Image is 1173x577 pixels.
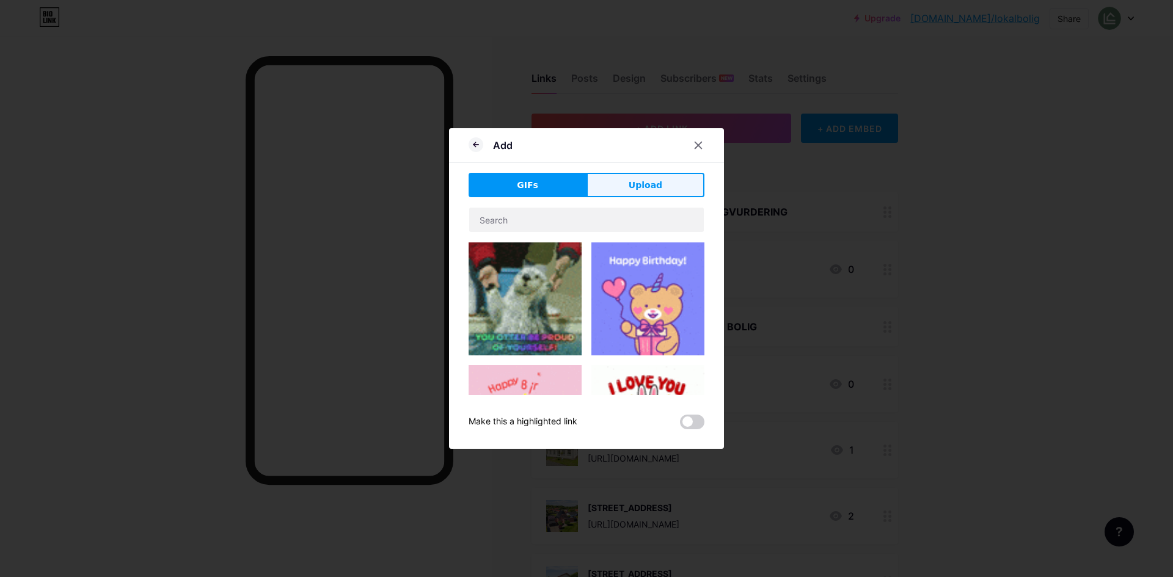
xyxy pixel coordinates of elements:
[629,179,662,192] span: Upload
[493,138,513,153] div: Add
[586,173,704,197] button: Upload
[469,415,577,429] div: Make this a highlighted link
[591,365,704,462] img: Gihpy
[469,173,586,197] button: GIFs
[517,179,538,192] span: GIFs
[469,208,704,232] input: Search
[469,365,582,478] img: Gihpy
[469,242,582,355] img: Gihpy
[591,242,704,355] img: Gihpy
